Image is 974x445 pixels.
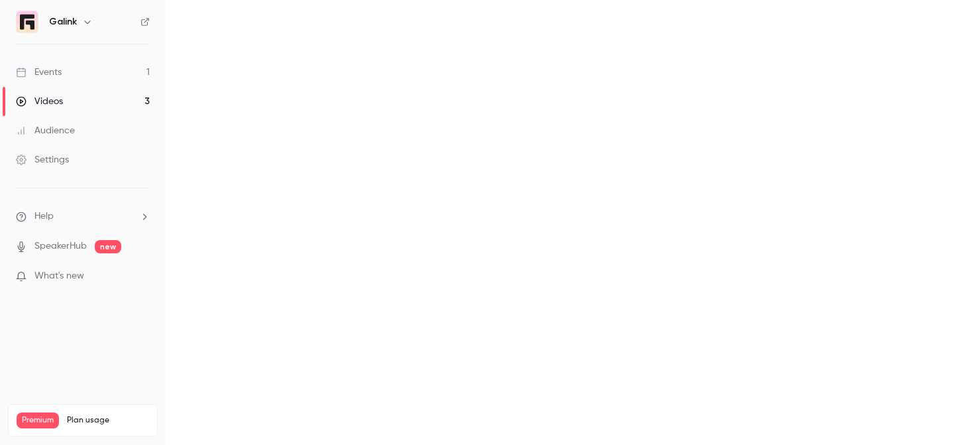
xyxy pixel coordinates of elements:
a: SpeakerHub [34,239,87,253]
img: Galink [17,11,38,32]
span: Premium [17,413,59,428]
li: help-dropdown-opener [16,210,150,223]
div: Settings [16,153,69,166]
div: Events [16,66,62,79]
div: Videos [16,95,63,108]
iframe: Noticeable Trigger [134,271,150,283]
span: Help [34,210,54,223]
h6: Galink [49,15,77,29]
span: Plan usage [67,415,149,426]
span: new [95,240,121,253]
span: What's new [34,269,84,283]
div: Audience [16,124,75,137]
